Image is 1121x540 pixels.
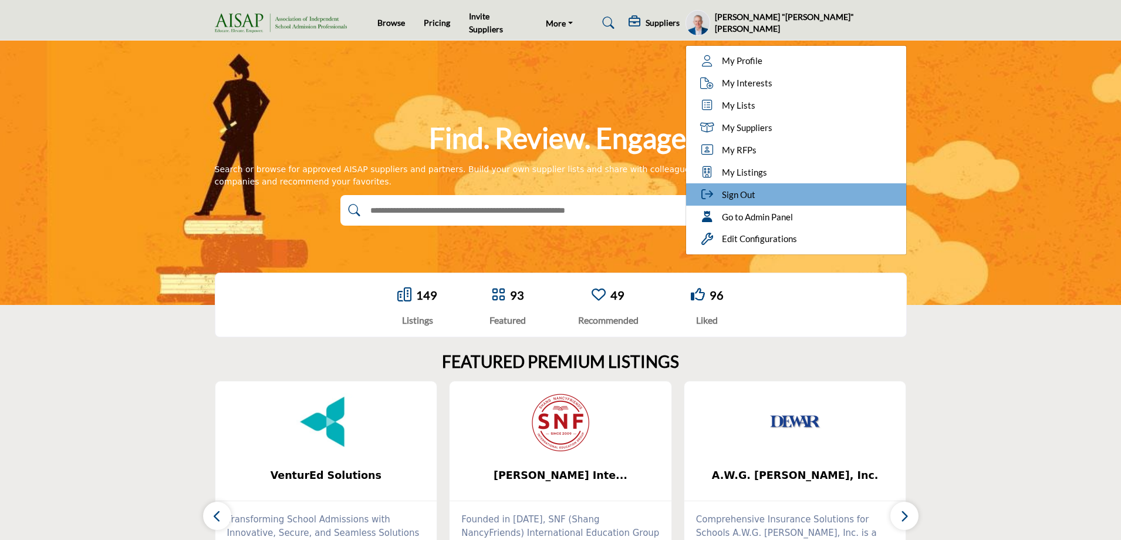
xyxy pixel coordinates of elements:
[591,14,622,32] a: Search
[722,210,793,224] span: Go to Admin Panel
[429,120,692,156] h1: Find. Review. Engage.
[702,468,889,483] span: A.W.G. [PERSON_NAME], Inc.
[722,76,772,90] span: My Interests
[469,11,503,34] a: Invite Suppliers
[215,163,907,188] div: Search or browse for approved AISAP suppliers and partners. Build your own supplier lists and sha...
[467,460,654,491] b: Shang NancyFriends International Education Group
[592,287,606,303] a: Go to Recommended
[467,468,654,483] span: [PERSON_NAME] Inte...
[629,16,680,30] div: Suppliers
[684,460,906,491] a: A.W.G. [PERSON_NAME], Inc.
[646,18,680,28] h5: Suppliers
[233,468,420,483] span: VenturEd Solutions
[722,232,797,246] span: Edit Configurations
[397,313,437,327] div: Listings
[722,121,772,135] span: My Suppliers
[610,288,624,302] a: 49
[686,95,906,117] a: My Lists
[233,460,420,491] b: VenturEd Solutions
[416,288,437,302] a: 149
[686,139,906,161] a: My RFPs
[215,14,353,33] img: Site Logo
[450,460,671,491] a: [PERSON_NAME] Inte...
[215,460,437,491] a: VenturEd Solutions
[491,287,505,303] a: Go to Featured
[715,11,907,34] h5: [PERSON_NAME] "[PERSON_NAME]" [PERSON_NAME]
[442,352,679,372] h2: FEATURED PREMIUM LISTINGS
[489,313,526,327] div: Featured
[686,72,906,95] a: My Interests
[722,54,762,68] span: My Profile
[531,393,590,452] img: Shang NancyFriends International Education Group
[691,287,705,301] i: Go to Liked
[766,393,825,452] img: A.W.G. Dewar, Inc.
[691,313,724,327] div: Liked
[722,166,767,179] span: My Listings
[722,188,755,202] span: Sign Out
[710,288,724,302] a: 96
[377,18,405,28] a: Browse
[578,313,639,327] div: Recommended
[702,460,889,491] b: A.W.G. Dewar, Inc.
[686,50,906,72] a: My Profile
[424,18,450,28] a: Pricing
[534,12,585,33] a: More
[510,288,524,302] a: 93
[686,10,710,36] button: Show hide supplier dropdown
[722,143,757,157] span: My RFPs
[722,99,755,112] span: My Lists
[686,116,906,139] a: My Suppliers
[686,161,906,183] a: My Listings
[296,393,355,452] img: VenturEd Solutions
